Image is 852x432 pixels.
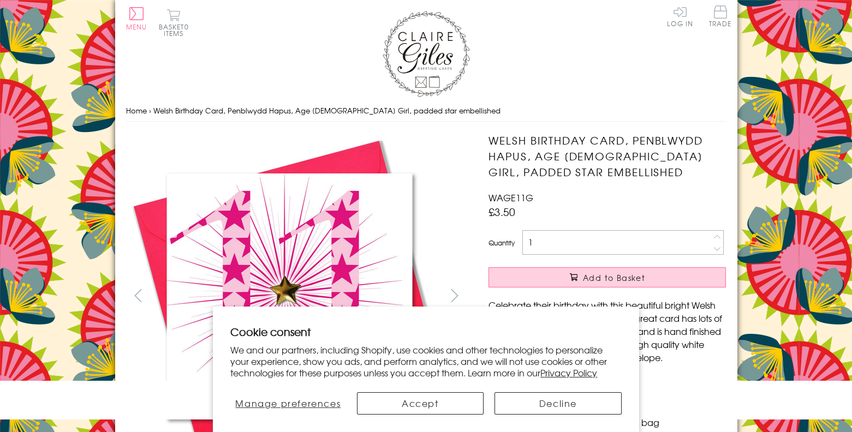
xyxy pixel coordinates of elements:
span: Add to Basket [583,272,645,283]
span: Menu [126,22,147,32]
label: Quantity [488,238,515,248]
span: › [149,105,151,116]
button: Menu [126,7,147,30]
button: next [442,283,467,308]
a: Home [126,105,147,116]
a: Trade [709,5,732,29]
button: Accept [357,392,484,415]
button: Basket0 items [159,9,189,37]
button: Add to Basket [488,267,726,287]
span: £3.50 [488,204,515,219]
a: Log In [667,5,693,27]
nav: breadcrumbs [126,100,726,122]
span: Welsh Birthday Card, Penblwydd Hapus, Age [DEMOGRAPHIC_DATA] Girl, padded star embellished [153,105,501,116]
h2: Cookie consent [230,324,622,339]
span: 0 items [164,22,189,38]
img: Claire Giles Greetings Cards [383,11,470,97]
p: We and our partners, including Shopify, use cookies and other technologies to personalize your ex... [230,344,622,378]
h1: Welsh Birthday Card, Penblwydd Hapus, Age [DEMOGRAPHIC_DATA] Girl, padded star embellished [488,133,726,179]
p: Celebrate their birthday with this beautiful bright Welsh Language colourful Age card. This great... [488,298,726,364]
span: Trade [709,5,732,27]
button: Manage preferences [230,392,345,415]
span: WAGE11G [488,191,533,204]
button: Decline [494,392,622,415]
span: Manage preferences [235,397,341,410]
a: Privacy Policy [540,366,597,379]
button: prev [126,283,151,308]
